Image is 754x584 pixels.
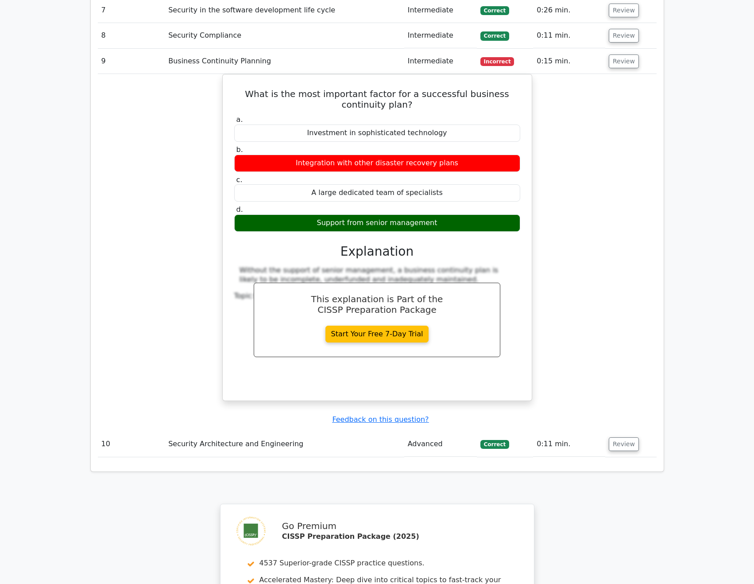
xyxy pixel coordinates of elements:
[533,49,605,74] td: 0:15 min.
[480,440,509,449] span: Correct
[236,205,243,214] span: d.
[236,145,243,154] span: b.
[240,244,515,259] h3: Explanation
[234,155,520,172] div: Integration with other disaster recovery plans
[609,4,639,17] button: Review
[234,125,520,142] div: Investment in sophisticated technology
[480,31,509,40] span: Correct
[404,23,477,48] td: Intermediate
[98,23,165,48] td: 8
[236,115,243,124] span: a.
[533,432,605,457] td: 0:11 min.
[234,214,520,232] div: Support from senior management
[98,432,165,457] td: 10
[609,29,639,43] button: Review
[165,432,404,457] td: Security Architecture and Engineering
[165,23,404,48] td: Security Compliance
[480,57,514,66] span: Incorrect
[233,89,521,110] h5: What is the most important factor for a successful business continuity plan?
[236,175,243,184] span: c.
[325,326,429,343] a: Start Your Free 7-Day Trial
[234,184,520,202] div: A large dedicated team of specialists
[533,23,605,48] td: 0:11 min.
[404,49,477,74] td: Intermediate
[234,292,520,301] div: Topic:
[609,437,639,451] button: Review
[404,432,477,457] td: Advanced
[332,415,429,424] a: Feedback on this question?
[609,55,639,68] button: Review
[240,266,515,284] div: Without the support of senior management, a business continuity plan is likely to be incomplete, ...
[98,49,165,74] td: 9
[480,6,509,15] span: Correct
[165,49,404,74] td: Business Continuity Planning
